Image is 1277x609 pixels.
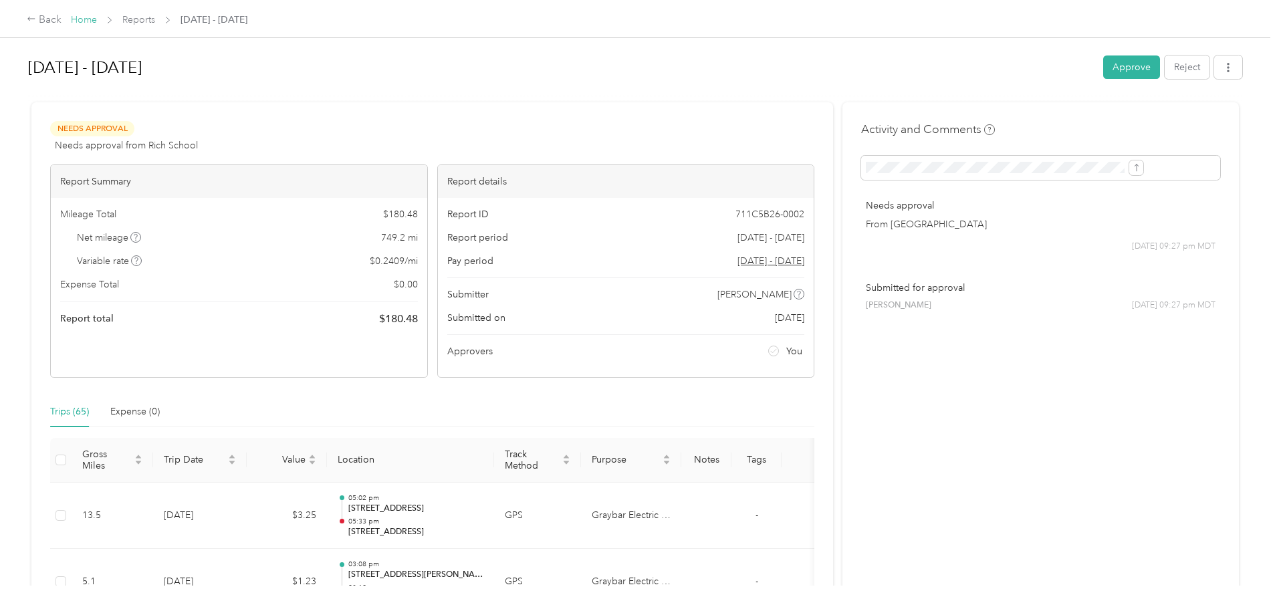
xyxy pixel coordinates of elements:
[447,207,489,221] span: Report ID
[247,483,327,550] td: $3.25
[122,14,155,25] a: Reports
[775,311,804,325] span: [DATE]
[55,138,198,152] span: Needs approval from Rich School
[308,459,316,467] span: caret-down
[60,207,116,221] span: Mileage Total
[379,311,418,327] span: $ 180.48
[505,449,560,471] span: Track Method
[71,14,97,25] a: Home
[27,12,62,28] div: Back
[308,453,316,461] span: caret-up
[82,449,132,471] span: Gross Miles
[348,560,483,569] p: 03:08 pm
[756,509,758,521] span: -
[581,483,681,550] td: Graybar Electric Company, Inc
[1132,299,1215,312] span: [DATE] 09:27 pm MDT
[786,344,802,358] span: You
[228,459,236,467] span: caret-down
[731,438,782,483] th: Tags
[348,517,483,526] p: 05:33 pm
[681,438,731,483] th: Notes
[562,459,570,467] span: caret-down
[866,199,1215,213] p: Needs approval
[181,13,247,27] span: [DATE] - [DATE]
[110,404,160,419] div: Expense (0)
[51,165,427,198] div: Report Summary
[447,344,493,358] span: Approvers
[1202,534,1277,609] iframe: Everlance-gr Chat Button Frame
[247,438,327,483] th: Value
[735,207,804,221] span: 711C5B26-0002
[383,207,418,221] span: $ 180.48
[72,438,153,483] th: Gross Miles
[381,231,418,245] span: 749.2 mi
[447,287,489,301] span: Submitter
[494,483,581,550] td: GPS
[348,583,483,592] p: 03:19 pm
[228,453,236,461] span: caret-up
[447,311,505,325] span: Submitted on
[592,454,660,465] span: Purpose
[861,121,995,138] h4: Activity and Comments
[1165,55,1209,79] button: Reject
[257,454,306,465] span: Value
[1103,55,1160,79] button: Approve
[134,459,142,467] span: caret-down
[394,277,418,291] span: $ 0.00
[77,231,142,245] span: Net mileage
[756,576,758,587] span: -
[348,569,483,581] p: [STREET_ADDRESS][PERSON_NAME]
[164,454,225,465] span: Trip Date
[50,121,134,136] span: Needs Approval
[370,254,418,268] span: $ 0.2409 / mi
[447,231,508,245] span: Report period
[77,254,142,268] span: Variable rate
[562,453,570,461] span: caret-up
[134,453,142,461] span: caret-up
[348,526,483,538] p: [STREET_ADDRESS]
[663,459,671,467] span: caret-down
[348,503,483,515] p: [STREET_ADDRESS]
[1132,241,1215,253] span: [DATE] 09:27 pm MDT
[327,438,494,483] th: Location
[153,483,247,550] td: [DATE]
[50,404,89,419] div: Trips (65)
[494,438,581,483] th: Track Method
[447,254,493,268] span: Pay period
[153,438,247,483] th: Trip Date
[438,165,814,198] div: Report details
[866,299,931,312] span: [PERSON_NAME]
[866,217,1215,231] p: From [GEOGRAPHIC_DATA]
[717,287,792,301] span: [PERSON_NAME]
[60,277,119,291] span: Expense Total
[663,453,671,461] span: caret-up
[348,493,483,503] p: 05:02 pm
[28,51,1094,84] h1: Sep 1 - 30, 2025
[866,281,1215,295] p: Submitted for approval
[737,231,804,245] span: [DATE] - [DATE]
[581,438,681,483] th: Purpose
[60,312,114,326] span: Report total
[737,254,804,268] span: Go to pay period
[72,483,153,550] td: 13.5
